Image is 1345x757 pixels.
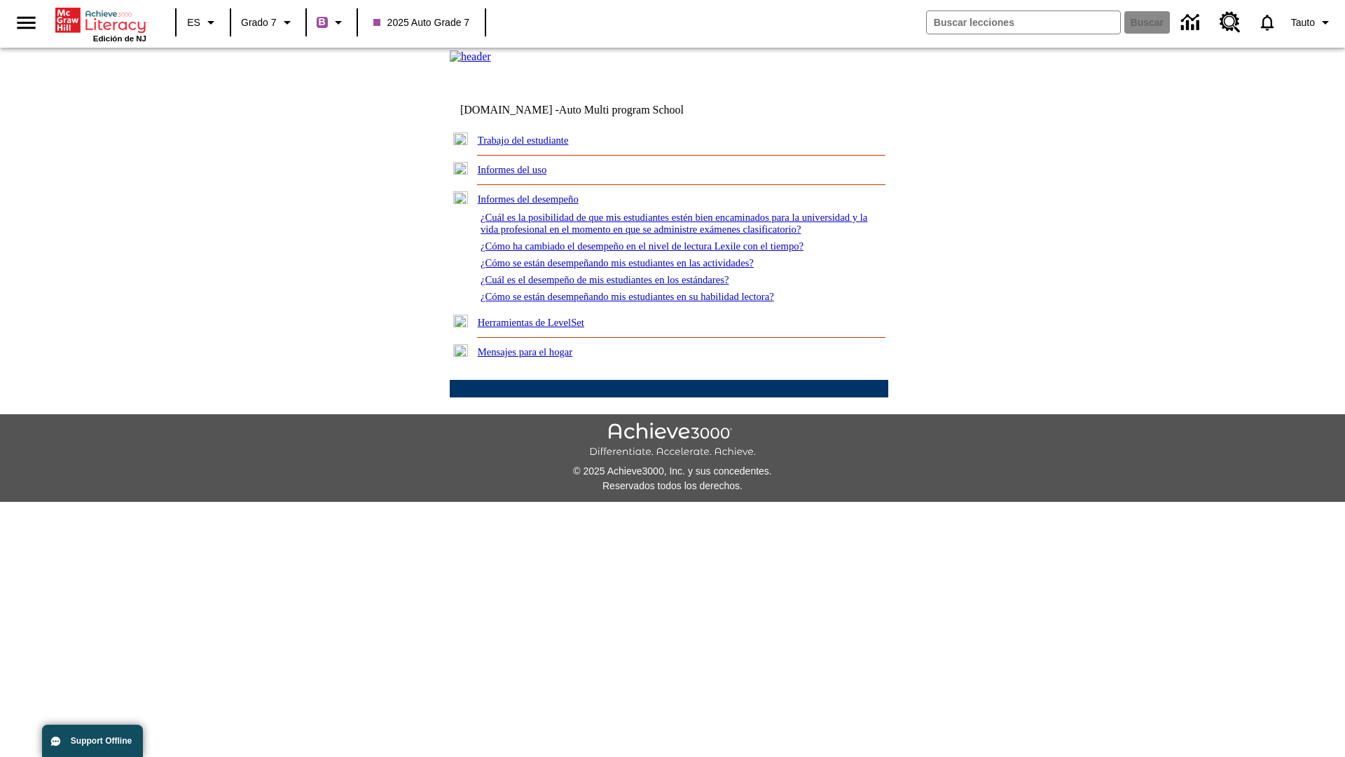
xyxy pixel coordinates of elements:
div: Portada [55,5,146,43]
img: plus.gif [453,315,468,327]
button: Lenguaje: ES, Selecciona un idioma [181,10,226,35]
a: Centro de información [1173,4,1211,42]
span: B [319,13,326,31]
button: Abrir el menú lateral [6,2,47,43]
a: Mensajes para el hogar [478,346,573,357]
img: header [450,50,491,63]
a: Trabajo del estudiante [478,135,569,146]
img: minus.gif [453,191,468,204]
a: Informes del desempeño [478,193,579,205]
a: Informes del uso [478,164,547,175]
a: Notificaciones [1249,4,1285,41]
span: Support Offline [71,736,132,746]
img: plus.gif [453,344,468,357]
button: Perfil/Configuración [1285,10,1339,35]
span: ES [187,15,200,30]
td: [DOMAIN_NAME] - [460,104,718,116]
img: plus.gif [453,132,468,145]
a: ¿Cómo se están desempeñando mis estudiantes en su habilidad lectora? [481,291,774,302]
span: 2025 Auto Grade 7 [373,15,470,30]
span: Edición de NJ [93,34,146,43]
img: plus.gif [453,162,468,175]
span: Grado 7 [241,15,277,30]
input: Buscar campo [927,11,1120,34]
a: ¿Cuál es la posibilidad de que mis estudiantes estén bien encaminados para la universidad y la vi... [481,212,867,235]
nobr: Auto Multi program School [559,104,684,116]
a: ¿Cómo ha cambiado el desempeño en el nivel de lectura Lexile con el tiempo? [481,240,803,252]
a: ¿Cómo se están desempeñando mis estudiantes en las actividades? [481,257,754,268]
button: Boost El color de la clase es morado/púrpura. Cambiar el color de la clase. [311,10,352,35]
img: Achieve3000 Differentiate Accelerate Achieve [589,423,756,458]
a: Herramientas de LevelSet [478,317,584,328]
button: Grado: Grado 7, Elige un grado [235,10,301,35]
a: Centro de recursos, Se abrirá en una pestaña nueva. [1211,4,1249,41]
a: ¿Cuál es el desempeño de mis estudiantes en los estándares? [481,274,729,285]
button: Support Offline [42,725,143,757]
span: Tauto [1291,15,1315,30]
